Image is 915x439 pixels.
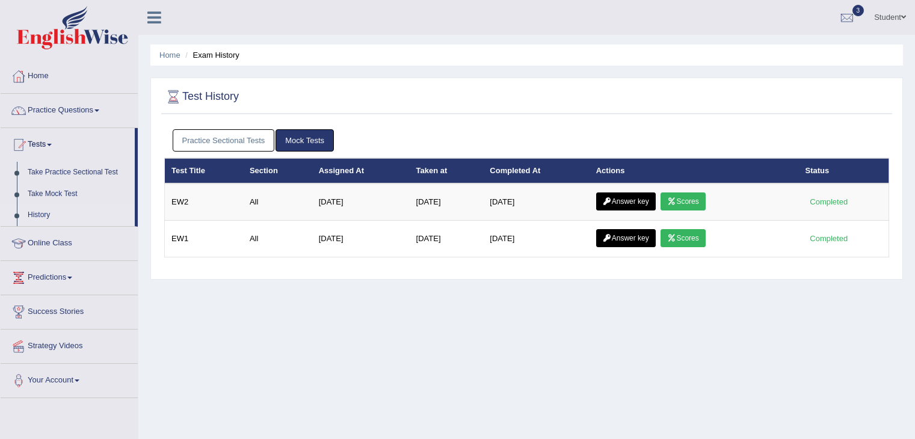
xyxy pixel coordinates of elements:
[243,158,312,183] th: Section
[243,221,312,257] td: All
[852,5,864,16] span: 3
[483,158,589,183] th: Completed At
[1,364,138,394] a: Your Account
[1,261,138,291] a: Predictions
[312,158,410,183] th: Assigned At
[312,221,410,257] td: [DATE]
[1,295,138,325] a: Success Stories
[182,49,239,61] li: Exam History
[159,51,180,60] a: Home
[165,183,243,221] td: EW2
[410,183,484,221] td: [DATE]
[22,204,135,226] a: History
[22,162,135,183] a: Take Practice Sectional Test
[165,221,243,257] td: EW1
[483,221,589,257] td: [DATE]
[410,158,484,183] th: Taken at
[661,192,705,210] a: Scores
[243,183,312,221] td: All
[410,221,484,257] td: [DATE]
[806,195,852,208] div: Completed
[799,158,889,183] th: Status
[276,129,334,152] a: Mock Tests
[312,183,410,221] td: [DATE]
[164,88,239,106] h2: Test History
[1,227,138,257] a: Online Class
[806,232,852,245] div: Completed
[1,60,138,90] a: Home
[483,183,589,221] td: [DATE]
[1,128,135,158] a: Tests
[165,158,243,183] th: Test Title
[661,229,705,247] a: Scores
[22,183,135,205] a: Take Mock Test
[1,94,138,124] a: Practice Questions
[1,330,138,360] a: Strategy Videos
[596,192,656,210] a: Answer key
[173,129,275,152] a: Practice Sectional Tests
[596,229,656,247] a: Answer key
[590,158,799,183] th: Actions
